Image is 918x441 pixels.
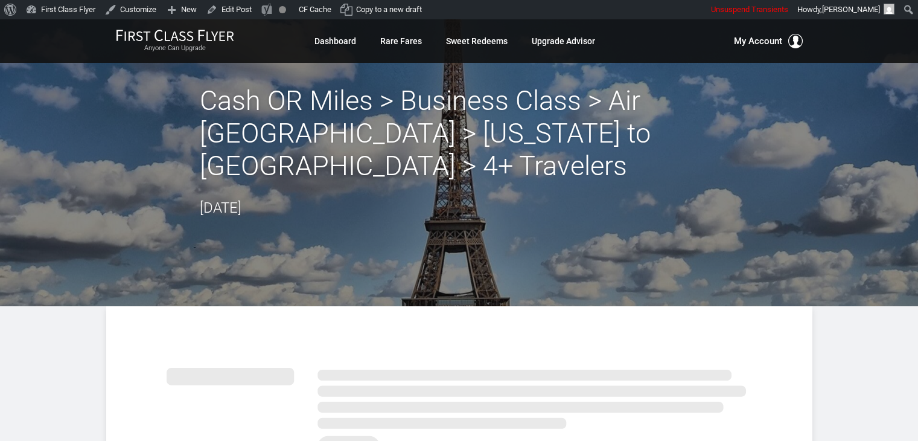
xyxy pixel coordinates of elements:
button: My Account [734,34,803,48]
a: Dashboard [314,30,356,52]
img: First Class Flyer [116,29,234,42]
a: Sweet Redeems [446,30,508,52]
a: Upgrade Advisor [532,30,595,52]
a: Rare Fares [380,30,422,52]
small: Anyone Can Upgrade [116,44,234,53]
a: First Class FlyerAnyone Can Upgrade [116,29,234,53]
time: [DATE] [200,199,241,216]
span: My Account [734,34,782,48]
span: Unsuspend Transients [711,5,788,14]
h2: Cash OR Miles > Business Class > Air [GEOGRAPHIC_DATA] > [US_STATE] to [GEOGRAPHIC_DATA] > 4+ Tra... [200,85,719,182]
span: [PERSON_NAME] [822,5,880,14]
